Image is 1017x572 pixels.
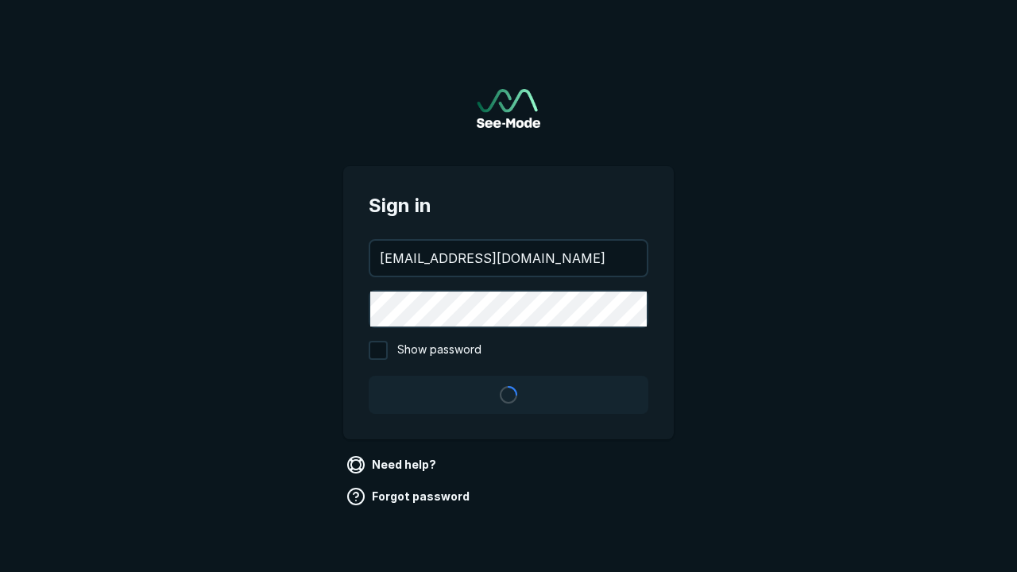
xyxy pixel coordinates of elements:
img: See-Mode Logo [477,89,540,128]
span: Sign in [369,191,648,220]
a: Need help? [343,452,443,477]
span: Show password [397,341,481,360]
a: Forgot password [343,484,476,509]
a: Go to sign in [477,89,540,128]
input: your@email.com [370,241,647,276]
